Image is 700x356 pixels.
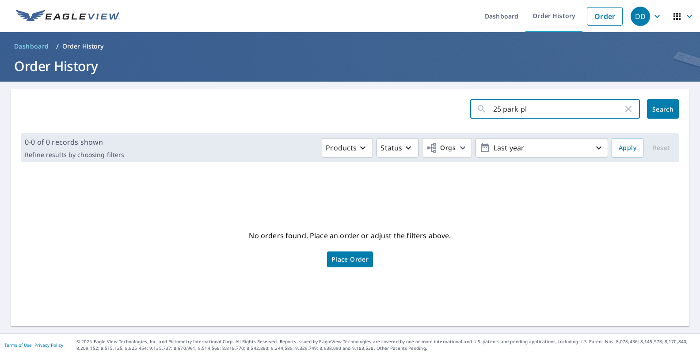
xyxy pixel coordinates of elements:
p: Order History [62,42,104,51]
p: Status [380,142,402,153]
button: Apply [612,138,643,157]
img: EV Logo [16,10,120,23]
p: No orders found. Place an order or adjust the filters above. [249,229,451,243]
nav: breadcrumb [11,39,689,53]
div: DD [631,7,650,26]
p: Refine results by choosing filters [25,151,124,159]
a: Order [587,7,623,26]
span: Place Order [331,257,369,262]
button: Search [647,99,679,119]
button: Orgs [422,138,472,157]
p: Last year [490,140,593,156]
p: © 2025 Eagle View Technologies, Inc. and Pictometry International Corp. All Rights Reserved. Repo... [76,338,696,352]
a: Terms of Use [4,342,32,348]
span: Dashboard [14,42,49,51]
a: Place Order [327,251,373,267]
button: Products [322,138,373,157]
h1: Order History [11,57,689,75]
button: Last year [476,138,608,157]
a: Dashboard [11,39,53,53]
p: 0-0 of 0 records shown [25,137,124,147]
span: Search [654,105,672,113]
span: Apply [619,142,636,154]
button: Status [377,138,418,157]
span: Orgs [426,142,456,154]
p: Products [326,142,357,153]
a: Privacy Policy [34,342,63,348]
input: Address, Report #, Claim ID, etc. [493,97,623,121]
li: / [56,41,59,52]
p: | [4,342,63,348]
